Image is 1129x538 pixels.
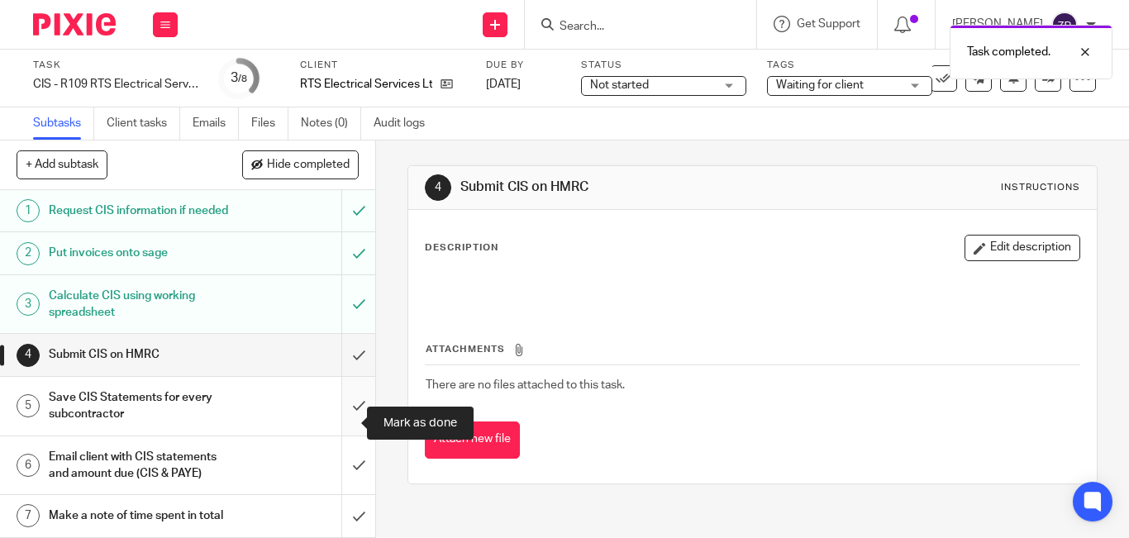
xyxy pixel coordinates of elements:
h1: Save CIS Statements for every subcontractor [49,385,233,427]
div: 7 [17,504,40,527]
div: 3 [17,293,40,316]
h1: Put invoices onto sage [49,240,233,265]
img: svg%3E [1051,12,1078,38]
div: 3 [231,69,247,88]
div: 1 [17,199,40,222]
small: /8 [238,74,247,83]
input: Search [558,20,707,35]
span: Hide completed [267,159,350,172]
div: Instructions [1001,181,1080,194]
div: 4 [17,344,40,367]
div: 4 [425,174,451,201]
button: Attach new file [425,421,520,459]
a: Subtasks [33,107,94,140]
p: Task completed. [967,44,1050,60]
h1: Request CIS information if needed [49,198,233,223]
button: Hide completed [242,150,359,179]
span: [DATE] [486,79,521,90]
h1: Calculate CIS using working spreadsheet [49,283,233,326]
a: Client tasks [107,107,180,140]
img: Pixie [33,13,116,36]
div: 6 [17,454,40,477]
a: Emails [193,107,239,140]
label: Task [33,59,198,72]
a: Notes (0) [301,107,361,140]
label: Client [300,59,465,72]
label: Due by [486,59,560,72]
span: There are no files attached to this task. [426,379,625,391]
div: CIS - R109 RTS Electrical Services Ltd [33,76,198,93]
a: Files [251,107,288,140]
span: Waiting for client [776,79,864,91]
span: Attachments [426,345,505,354]
h1: Submit CIS on HMRC [49,342,233,367]
h1: Submit CIS on HMRC [460,179,788,196]
div: 2 [17,242,40,265]
button: Edit description [965,235,1080,261]
div: 5 [17,394,40,417]
p: Description [425,241,498,255]
h1: Email client with CIS statements and amount due (CIS & PAYE) [49,445,233,487]
a: Audit logs [374,107,437,140]
span: Not started [590,79,649,91]
button: + Add subtask [17,150,107,179]
p: RTS Electrical Services Ltd [300,76,432,93]
h1: Make a note of time spent in total [49,503,233,528]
